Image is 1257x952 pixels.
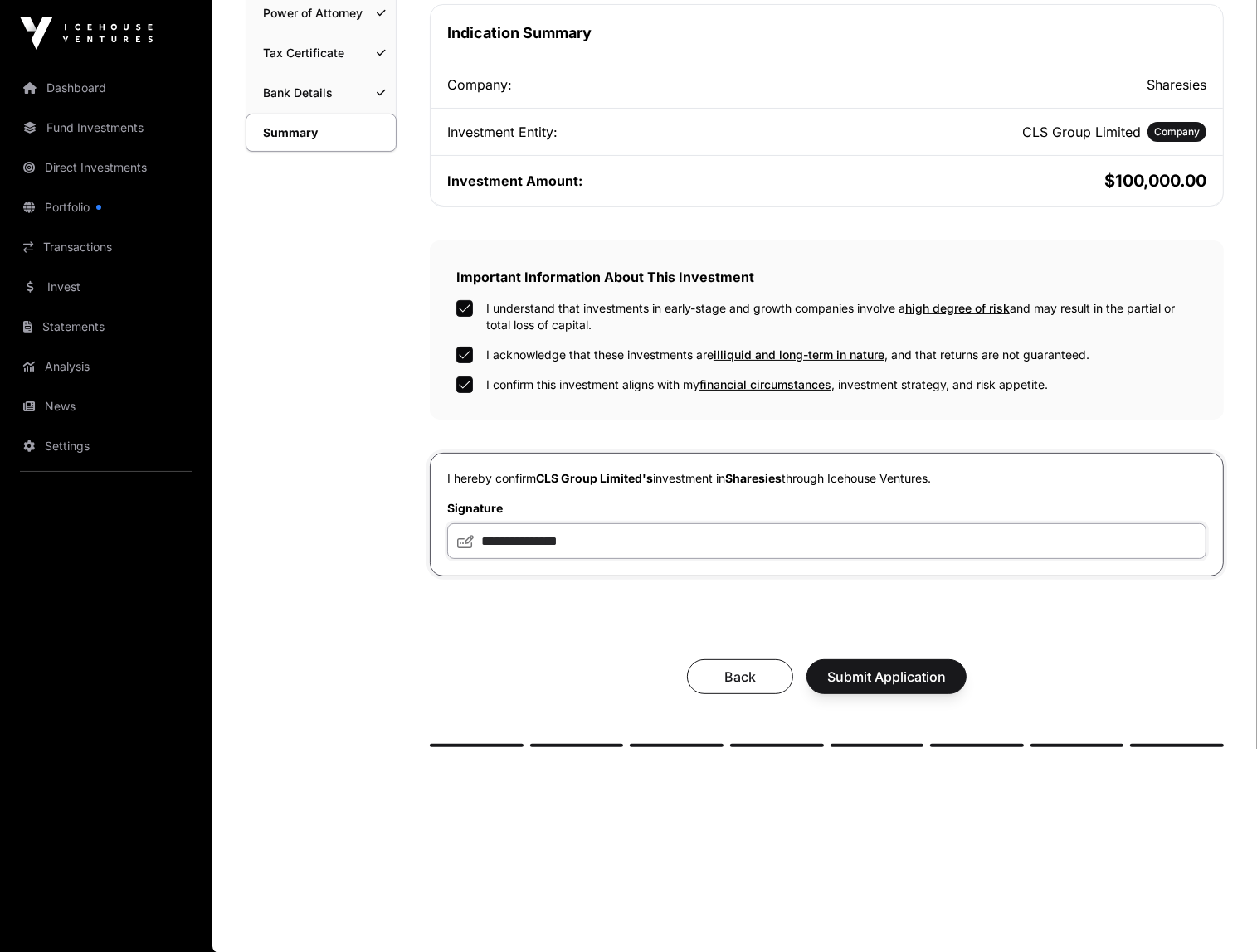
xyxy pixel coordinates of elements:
[447,500,1206,517] label: Signature
[246,114,397,152] a: Summary
[827,667,946,687] span: Submit Application
[687,659,793,694] button: Back
[447,122,824,142] div: Investment Entity:
[456,267,1197,287] h2: Important Information About This Investment
[486,347,1089,363] label: I acknowledge that these investments are , and that returns are not guaranteed.
[725,471,782,485] span: Sharesies
[13,308,199,345] a: Statements
[1022,122,1141,142] h2: CLS Group Limited
[486,300,1197,333] label: I understand that investments in early-stage and growth companies involve a and may result in the...
[447,470,1206,487] p: I hereby confirm investment in through Icehouse Ventures.
[13,428,199,464] a: Settings
[447,75,824,95] div: Company:
[714,347,884,362] span: illiquid and long-term in nature
[708,667,772,687] span: Back
[13,189,199,226] a: Portfolio
[246,75,396,111] a: Bank Details
[246,35,396,71] a: Tax Certificate
[806,659,967,694] button: Submit Application
[447,172,582,189] span: Investment Amount:
[13,229,199,265] a: Transactions
[1154,125,1200,138] span: Company
[13,388,199,425] a: News
[536,471,653,485] span: CLS Group Limited's
[13,70,199,106] a: Dashboard
[486,376,1048,393] label: I confirm this investment aligns with my , investment strategy, and risk appetite.
[20,17,153,50] img: Icehouse Ventures Logo
[13,348,199,385] a: Analysis
[905,301,1010,315] span: high degree of risk
[1174,872,1257,952] iframe: Chat Widget
[13,109,199,146] a: Fund Investments
[699,377,831,391] span: financial circumstances
[13,269,199,305] a: Invest
[831,75,1207,95] h2: Sharesies
[13,149,199,186] a: Direct Investments
[831,169,1207,192] h2: $100,000.00
[447,22,1206,45] h1: Indication Summary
